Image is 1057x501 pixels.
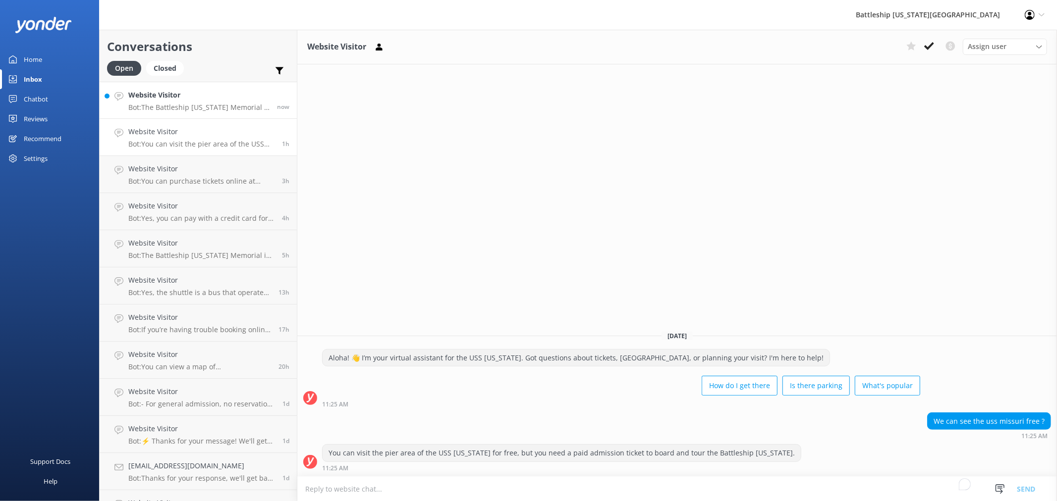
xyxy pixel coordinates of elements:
[24,109,48,129] div: Reviews
[323,350,830,366] div: Aloha! 👋 I’m your virtual assistant for the USS [US_STATE]. Got questions about tickets, [GEOGRAP...
[297,477,1057,501] textarea: To enrich screen reader interactions, please activate Accessibility in Grammarly extension settings
[128,103,270,112] p: Bot: The Battleship [US_STATE] Memorial is located on an active U.S. Navy base and can only be ac...
[31,451,71,471] div: Support Docs
[100,119,297,156] a: Website VisitorBot:You can visit the pier area of the USS [US_STATE] for free, but you need a pai...
[100,416,297,453] a: Website VisitorBot:⚡ Thanks for your message! We'll get back to you as soon as we can. In the mea...
[662,332,693,340] span: [DATE]
[782,376,850,396] button: Is there parking
[100,453,297,490] a: [EMAIL_ADDRESS][DOMAIN_NAME]Bot:Thanks for your response, we'll get back to you as soon as we can...
[128,349,271,360] h4: Website Visitor
[128,126,275,137] h4: Website Visitor
[855,376,920,396] button: What's popular
[927,432,1051,439] div: Oct 15 2025 11:25am (UTC -10:00) Pacific/Honolulu
[128,275,271,286] h4: Website Visitor
[44,471,57,491] div: Help
[100,267,297,304] a: Website VisitorBot:Yes, the shuttle is a bus that operates from the [GEOGRAPHIC_DATA] to the [GEO...
[128,437,275,446] p: Bot: ⚡ Thanks for your message! We'll get back to you as soon as we can. In the meantime, feel fr...
[146,62,189,73] a: Closed
[278,288,289,297] span: Oct 14 2025 11:31pm (UTC -10:00) Pacific/Honolulu
[100,156,297,193] a: Website VisitorBot:You can purchase tickets online at [URL][DOMAIN_NAME].3h
[928,413,1051,430] div: We can see the uss missuri free ?
[15,17,72,33] img: yonder-white-logo.png
[322,465,348,471] strong: 11:25 AM
[128,474,275,483] p: Bot: Thanks for your response, we'll get back to you as soon as we can during opening hours.
[282,474,289,482] span: Oct 14 2025 04:54am (UTC -10:00) Pacific/Honolulu
[24,149,48,168] div: Settings
[100,304,297,342] a: Website VisitorBot:If you’re having trouble booking online, please contact the Battleship [US_STA...
[282,437,289,445] span: Oct 14 2025 07:18am (UTC -10:00) Pacific/Honolulu
[100,342,297,379] a: Website VisitorBot:You can view a map of [GEOGRAPHIC_DATA] at the bottom of our Directions Page a...
[282,214,289,222] span: Oct 15 2025 08:59am (UTC -10:00) Pacific/Honolulu
[277,102,289,111] span: Oct 15 2025 01:09pm (UTC -10:00) Pacific/Honolulu
[963,39,1047,54] div: Assign User
[24,129,61,149] div: Recommend
[282,177,289,185] span: Oct 15 2025 09:46am (UTC -10:00) Pacific/Honolulu
[702,376,778,396] button: How do I get there
[128,362,271,371] p: Bot: You can view a map of [GEOGRAPHIC_DATA] at the bottom of our Directions Page at [URL][DOMAIN...
[107,61,141,76] div: Open
[323,445,801,461] div: You can visit the pier area of the USS [US_STATE] for free, but you need a paid admission ticket ...
[128,312,271,323] h4: Website Visitor
[100,230,297,267] a: Website VisitorBot:The Battleship [US_STATE] Memorial is located on an active U.S. Navy base and ...
[128,460,275,471] h4: [EMAIL_ADDRESS][DOMAIN_NAME]
[100,82,297,119] a: Website VisitorBot:The Battleship [US_STATE] Memorial is located on an active U.S. Navy base and ...
[968,41,1006,52] span: Assign user
[128,288,271,297] p: Bot: Yes, the shuttle is a bus that operates from the [GEOGRAPHIC_DATA] to the [GEOGRAPHIC_DATA][...
[100,379,297,416] a: Website VisitorBot:- For general admission, no reservation is needed if you have a Go City Pass. ...
[307,41,366,53] h3: Website Visitor
[128,423,275,434] h4: Website Visitor
[107,62,146,73] a: Open
[146,61,184,76] div: Closed
[278,325,289,334] span: Oct 14 2025 07:14pm (UTC -10:00) Pacific/Honolulu
[128,400,275,408] p: Bot: - For general admission, no reservation is needed if you have a Go City Pass. - It's recomme...
[128,177,275,186] p: Bot: You can purchase tickets online at [URL][DOMAIN_NAME].
[282,251,289,259] span: Oct 15 2025 07:26am (UTC -10:00) Pacific/Honolulu
[282,400,289,408] span: Oct 14 2025 09:47am (UTC -10:00) Pacific/Honolulu
[278,362,289,371] span: Oct 14 2025 05:07pm (UTC -10:00) Pacific/Honolulu
[128,200,275,211] h4: Website Visitor
[322,401,348,407] strong: 11:25 AM
[282,140,289,148] span: Oct 15 2025 11:25am (UTC -10:00) Pacific/Honolulu
[24,89,48,109] div: Chatbot
[128,325,271,334] p: Bot: If you’re having trouble booking online, please contact the Battleship [US_STATE] Memorial t...
[128,214,275,223] p: Bot: Yes, you can pay with a credit card for bag storage at the [GEOGRAPHIC_DATA].
[322,464,801,471] div: Oct 15 2025 11:25am (UTC -10:00) Pacific/Honolulu
[24,50,42,69] div: Home
[128,163,275,174] h4: Website Visitor
[100,193,297,230] a: Website VisitorBot:Yes, you can pay with a credit card for bag storage at the [GEOGRAPHIC_DATA].4h
[128,386,275,397] h4: Website Visitor
[128,140,275,149] p: Bot: You can visit the pier area of the USS [US_STATE] for free, but you need a paid admission ti...
[128,251,275,260] p: Bot: The Battleship [US_STATE] Memorial is located on an active U.S. Navy base and can be accesse...
[107,37,289,56] h2: Conversations
[128,90,270,100] h4: Website Visitor
[322,401,920,407] div: Oct 15 2025 11:25am (UTC -10:00) Pacific/Honolulu
[24,69,42,89] div: Inbox
[128,238,275,249] h4: Website Visitor
[1021,433,1048,439] strong: 11:25 AM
